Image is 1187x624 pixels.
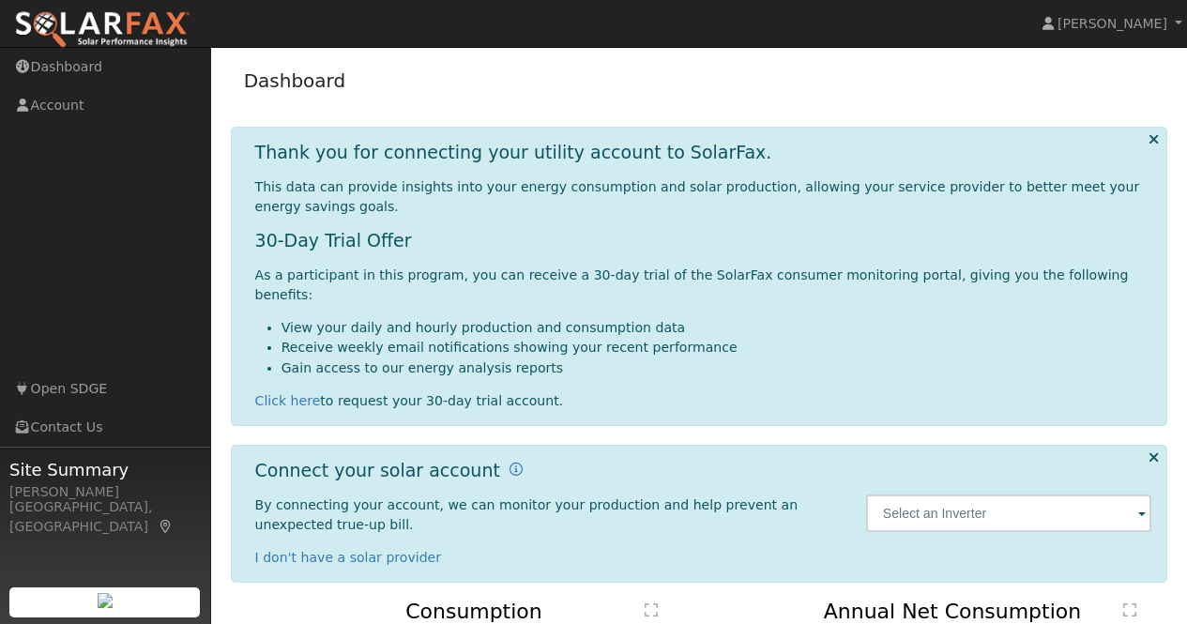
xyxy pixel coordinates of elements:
a: Dashboard [244,69,346,92]
h1: Thank you for connecting your utility account to SolarFax. [255,142,772,163]
input: Select an Inverter [866,495,1152,532]
span: By connecting your account, we can monitor your production and help prevent an unexpected true-up... [255,497,799,532]
a: Click here [255,393,321,408]
p: As a participant in this program, you can receive a 30-day trial of the SolarFax consumer monitor... [255,266,1152,305]
li: Receive weekly email notifications showing your recent performance [282,338,1152,358]
img: retrieve [98,593,113,608]
span: Site Summary [9,457,201,482]
text: Consumption [405,600,542,623]
div: [PERSON_NAME] [9,482,201,502]
li: Gain access to our energy analysis reports [282,358,1152,378]
span: This data can provide insights into your energy consumption and solar production, allowing your s... [255,179,1140,214]
div: [GEOGRAPHIC_DATA], [GEOGRAPHIC_DATA] [9,497,201,537]
text: Annual Net Consumption [824,600,1082,623]
img: SolarFax [14,10,190,50]
h1: 30-Day Trial Offer [255,230,1152,251]
text:  [645,602,658,617]
a: Map [158,519,175,534]
li: View your daily and hourly production and consumption data [282,318,1152,338]
span: [PERSON_NAME] [1058,16,1167,31]
text:  [1123,602,1136,617]
div: to request your 30-day trial account. [255,391,1152,411]
a: I don't have a solar provider [255,550,442,565]
h1: Connect your solar account [255,460,500,481]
